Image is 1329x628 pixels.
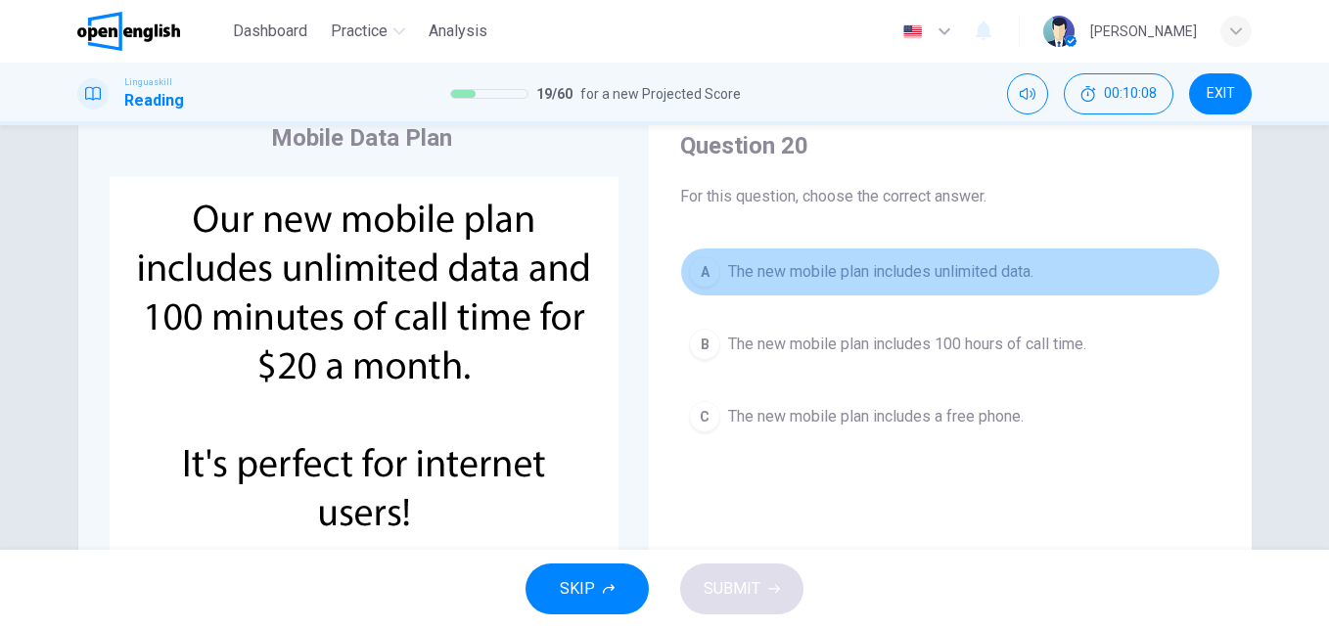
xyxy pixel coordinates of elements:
h1: Reading [124,89,184,112]
img: undefined [110,177,619,553]
h4: Question 20 [680,130,1220,161]
span: Analysis [429,20,487,43]
span: 00:10:08 [1104,86,1157,102]
img: OpenEnglish logo [77,12,180,51]
a: OpenEnglish logo [77,12,225,51]
button: EXIT [1189,73,1252,114]
button: Practice [323,14,413,49]
span: SKIP [560,575,595,603]
div: Hide [1064,73,1173,114]
button: Analysis [421,14,495,49]
div: C [689,401,720,432]
span: for a new Projected Score [580,82,741,106]
div: [PERSON_NAME] [1090,20,1197,43]
span: The new mobile plan includes a free phone. [728,405,1024,428]
span: Practice [331,20,388,43]
h4: Mobile Data Plan [271,122,452,154]
button: 00:10:08 [1064,73,1173,114]
span: For this question, choose the correct answer. [680,185,1220,208]
span: The new mobile plan includes unlimited data. [728,260,1033,284]
span: The new mobile plan includes 100 hours of call time. [728,333,1086,356]
span: Dashboard [233,20,307,43]
button: SKIP [526,563,649,614]
div: A [689,256,720,288]
div: B [689,329,720,360]
span: 19 / 60 [536,82,573,106]
div: Mute [1007,73,1048,114]
button: BThe new mobile plan includes 100 hours of call time. [680,320,1220,369]
img: Profile picture [1043,16,1075,47]
span: EXIT [1207,86,1235,102]
button: Dashboard [225,14,315,49]
button: AThe new mobile plan includes unlimited data. [680,247,1220,296]
span: Linguaskill [124,75,172,89]
img: en [900,24,925,39]
button: CThe new mobile plan includes a free phone. [680,392,1220,441]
